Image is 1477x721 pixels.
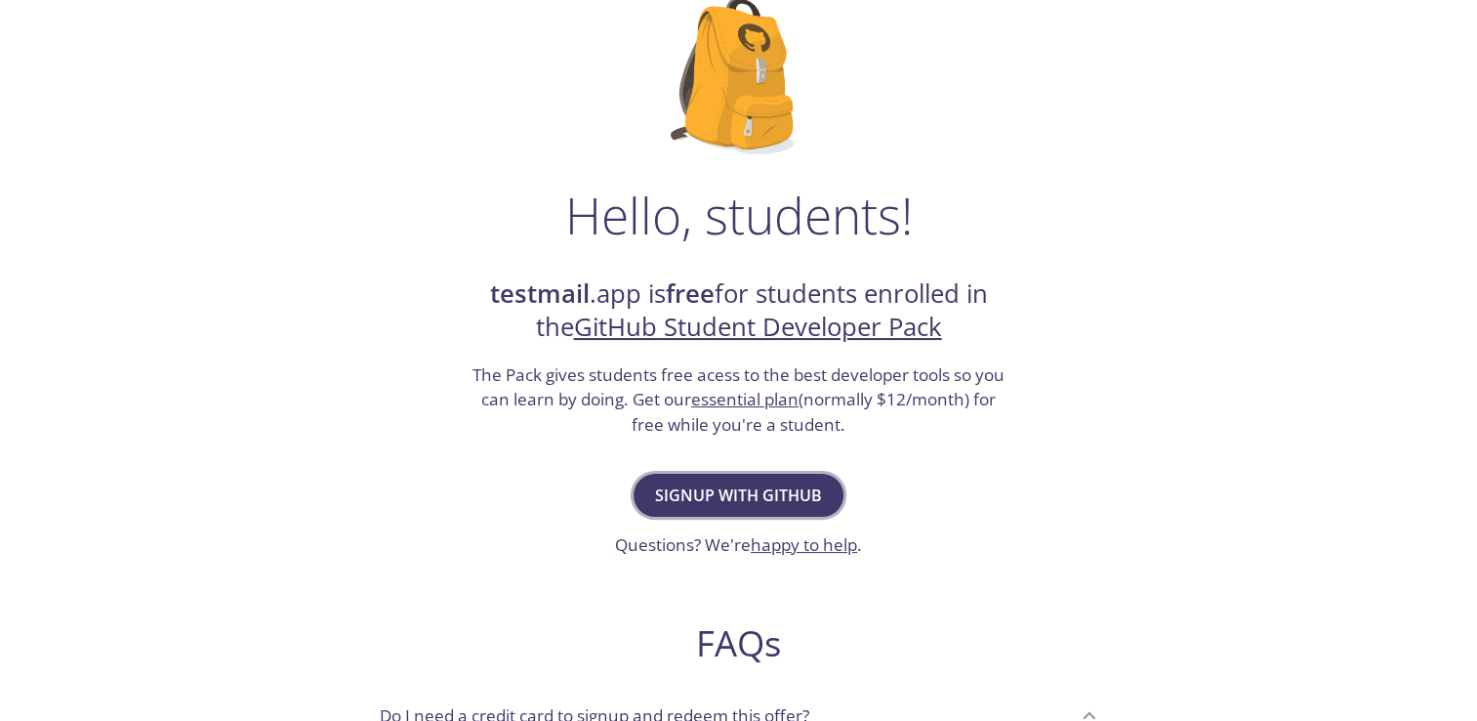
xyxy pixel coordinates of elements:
strong: free [666,276,715,311]
a: GitHub Student Developer Pack [574,310,942,344]
h1: Hello, students! [565,186,913,244]
h3: Questions? We're . [615,532,862,558]
a: happy to help [751,533,857,556]
a: essential plan [691,388,799,410]
h3: The Pack gives students free acess to the best developer tools so you can learn by doing. Get our... [471,362,1007,438]
span: Signup with GitHub [655,482,822,509]
h2: .app is for students enrolled in the [471,277,1007,345]
button: Signup with GitHub [634,474,843,517]
strong: testmail [490,276,590,311]
h2: FAQs [364,621,1114,665]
